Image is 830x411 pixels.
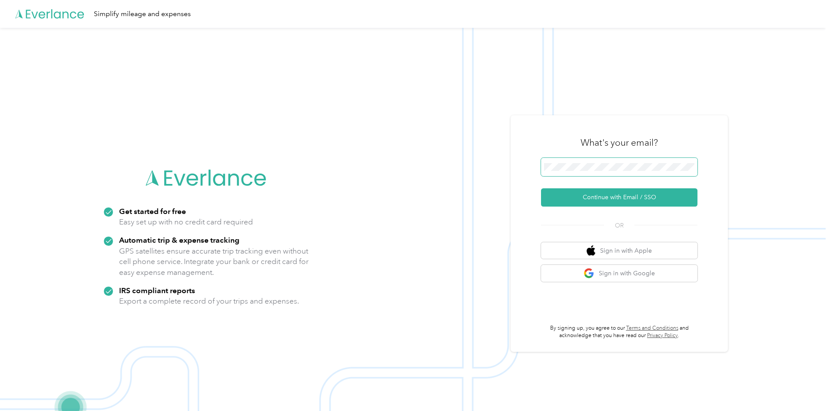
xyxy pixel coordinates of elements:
[647,332,678,339] a: Privacy Policy
[119,246,309,278] p: GPS satellites ensure accurate trip tracking even without cell phone service. Integrate your bank...
[584,268,594,279] img: google logo
[541,242,697,259] button: apple logoSign in with Apple
[119,207,186,216] strong: Get started for free
[604,221,634,230] span: OR
[541,324,697,340] p: By signing up, you agree to our and acknowledge that you have read our .
[541,265,697,282] button: google logoSign in with Google
[581,137,658,149] h3: What's your email?
[541,188,697,207] button: Continue with Email / SSO
[94,9,191,20] div: Simplify mileage and expenses
[119,296,299,307] p: Export a complete record of your trips and expenses.
[587,245,595,256] img: apple logo
[119,235,239,244] strong: Automatic trip & expense tracking
[119,286,195,295] strong: IRS compliant reports
[626,325,678,331] a: Terms and Conditions
[119,217,253,227] p: Easy set up with no credit card required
